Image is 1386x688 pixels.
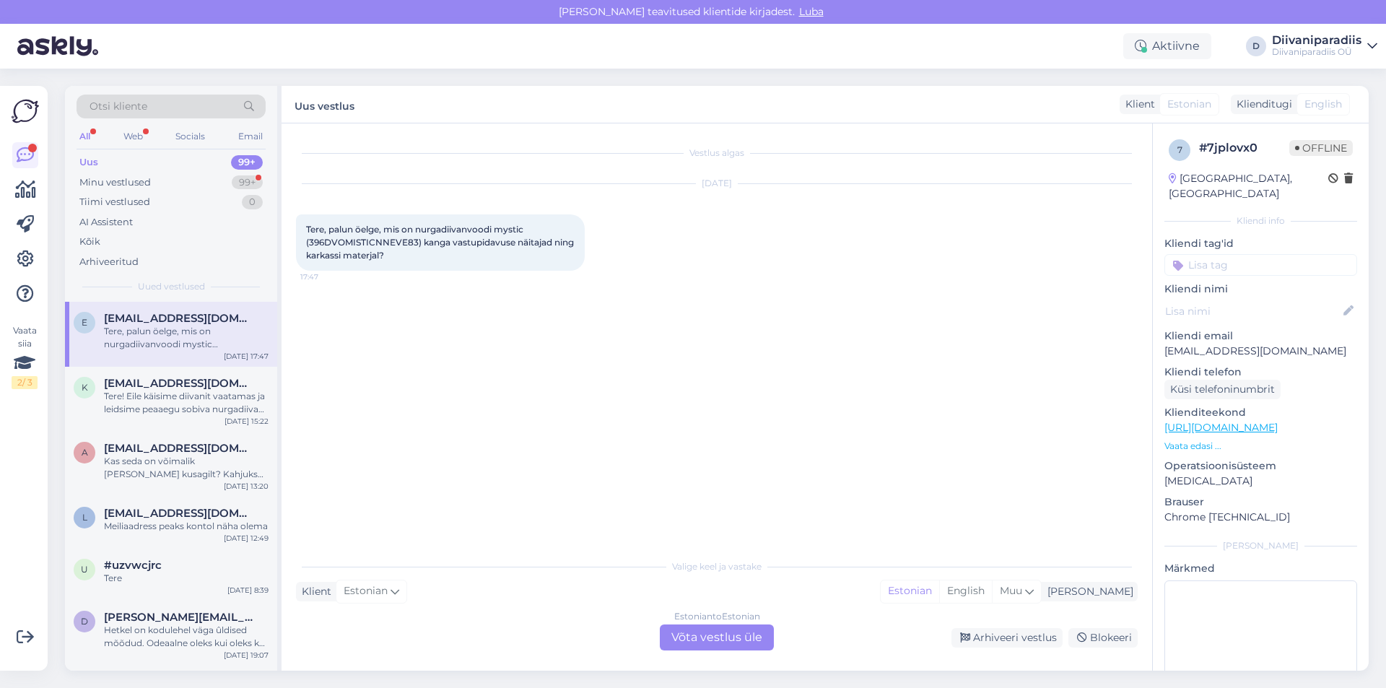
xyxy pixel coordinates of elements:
p: Kliendi telefon [1164,365,1357,380]
div: [DATE] 12:49 [224,533,269,544]
span: Estonian [1167,97,1211,112]
div: English [939,580,992,602]
div: Tiimi vestlused [79,195,150,209]
span: u [81,564,88,575]
div: [DATE] 19:07 [224,650,269,661]
div: Tere [104,572,269,585]
p: Kliendi tag'id [1164,236,1357,251]
label: Uus vestlus [295,95,354,114]
div: Email [235,127,266,146]
span: 17:47 [300,271,354,282]
div: Minu vestlused [79,175,151,190]
span: Luba [795,5,828,18]
span: a [82,447,88,458]
input: Lisa nimi [1165,303,1341,319]
div: Vestlus algas [296,147,1138,160]
div: Web [121,127,146,146]
input: Lisa tag [1164,254,1357,276]
p: Vaata edasi ... [1164,440,1357,453]
p: Chrome [TECHNICAL_ID] [1164,510,1357,525]
div: Kõik [79,235,100,249]
span: English [1304,97,1342,112]
span: katrine.m07@gmail.com [104,377,254,390]
p: Kliendi email [1164,328,1357,344]
div: [DATE] 15:22 [225,416,269,427]
div: [DATE] 17:47 [224,351,269,362]
div: D [1246,36,1266,56]
span: aimi.andla@gmail.com [104,442,254,455]
div: 2 / 3 [12,376,38,389]
div: # 7jplovx0 [1199,139,1289,157]
div: Võta vestlus üle [660,624,774,650]
span: l [82,512,87,523]
span: Offline [1289,140,1353,156]
span: Uued vestlused [138,280,205,293]
div: [PERSON_NAME] [1042,584,1133,599]
div: Küsi telefoninumbrit [1164,380,1281,399]
span: Tere, palun öelge, mis on nurgadiivanvoodi mystic (396DVOMISTICNNEVE83) kanga vastupidavuse näita... [306,224,576,261]
span: eret.k77@gmail.com [104,312,254,325]
div: [GEOGRAPHIC_DATA], [GEOGRAPHIC_DATA] [1169,171,1328,201]
a: [URL][DOMAIN_NAME] [1164,421,1278,434]
span: k [82,382,88,393]
div: Hetkel on kodulehel väga ûldised mõõdud. Odeaalne oleks kui oleks ka joonis koos mõotudega. [104,624,269,650]
div: 99+ [231,155,263,170]
p: Märkmed [1164,561,1357,576]
div: Meiliaadress peaks kontol näha olema [104,520,269,533]
div: Kliendi info [1164,214,1357,227]
span: #uzvwcjrc [104,559,162,572]
a: DiivaniparadiisDiivaniparadiis OÜ [1272,35,1377,58]
div: Aktiivne [1123,33,1211,59]
div: Valige keel ja vastake [296,560,1138,573]
p: Operatsioonisüsteem [1164,458,1357,474]
div: AI Assistent [79,215,133,230]
div: 99+ [232,175,263,190]
div: Kas seda on võimalik [PERSON_NAME] kusagilt? Kahjuks ostetud pakendites [PERSON_NAME] ole. Kauplu... [104,455,269,481]
span: Otsi kliente [90,99,147,114]
div: Klient [1120,97,1155,112]
div: Socials [173,127,208,146]
span: 7 [1177,144,1182,155]
img: Askly Logo [12,97,39,125]
div: Arhiveeritud [79,255,139,269]
span: leiliulle@gmail.com [104,507,254,520]
div: Estonian [881,580,939,602]
div: Blokeeri [1068,628,1138,648]
div: [PERSON_NAME] [1164,539,1357,552]
span: Muu [1000,584,1022,597]
div: Uus [79,155,98,170]
div: Vaata siia [12,324,38,389]
div: Klienditugi [1231,97,1292,112]
p: Klienditeekond [1164,405,1357,420]
p: [MEDICAL_DATA] [1164,474,1357,489]
div: Estonian to Estonian [674,610,760,623]
div: [DATE] 13:20 [224,481,269,492]
div: Klient [296,584,331,599]
span: d [81,616,88,627]
div: Arhiveeri vestlus [951,628,1063,648]
div: Diivaniparadiis [1272,35,1361,46]
p: [EMAIL_ADDRESS][DOMAIN_NAME] [1164,344,1357,359]
p: Brauser [1164,495,1357,510]
div: Tere, palun öelge, mis on nurgadiivanvoodi mystic (396DVOMISTICNNEVE83) kanga vastupidavuse näita... [104,325,269,351]
div: [DATE] [296,177,1138,190]
div: All [77,127,93,146]
span: diana.lyytsepp@gmail.com [104,611,254,624]
div: [DATE] 8:39 [227,585,269,596]
div: 0 [242,195,263,209]
div: Tere! Eile käisime diivanit vaatamas ja leidsime peaaegu sobiva nurgadiivani PRESENT loodusvalges... [104,390,269,416]
div: Diivaniparadiis OÜ [1272,46,1361,58]
p: Kliendi nimi [1164,282,1357,297]
span: Estonian [344,583,388,599]
span: e [82,317,87,328]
